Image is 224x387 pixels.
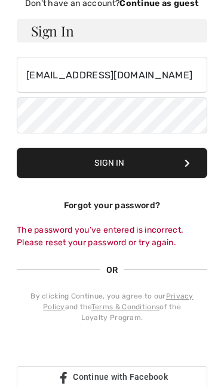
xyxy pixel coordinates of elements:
span: Continue with Facebook [73,372,168,382]
a: Terms & Conditions [91,303,159,311]
div: The password you’ve entered is incorrect. Please reset your password or try again. [17,224,207,249]
button: Sign In [17,148,207,178]
iframe: Sign in with Google Button [16,336,209,362]
h3: Sign In [17,19,207,42]
span: OR [100,264,124,276]
div: By clicking Continue, you agree to our and the of the Loyalty Program. [17,291,207,323]
input: E-mail [17,57,207,93]
div: Sign in with Google. Opens in new tab [22,336,203,362]
a: Forgot your password? [64,200,160,211]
